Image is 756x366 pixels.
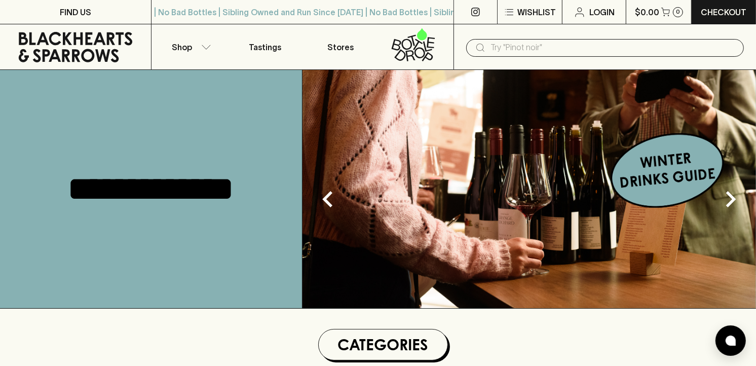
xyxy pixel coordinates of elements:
button: Previous [308,179,348,219]
p: Wishlist [517,6,556,18]
button: Shop [152,24,227,69]
p: Login [590,6,615,18]
p: $0.00 [635,6,659,18]
a: Stores [303,24,378,69]
p: 0 [676,9,680,15]
img: bubble-icon [726,336,736,346]
p: Stores [327,41,354,53]
input: Try "Pinot noir" [490,40,736,56]
p: Checkout [701,6,747,18]
button: Next [710,179,751,219]
p: FIND US [60,6,91,18]
img: optimise [303,70,756,308]
h1: Categories [323,334,443,356]
a: Tastings [227,24,303,69]
p: Shop [172,41,192,53]
p: Tastings [249,41,281,53]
